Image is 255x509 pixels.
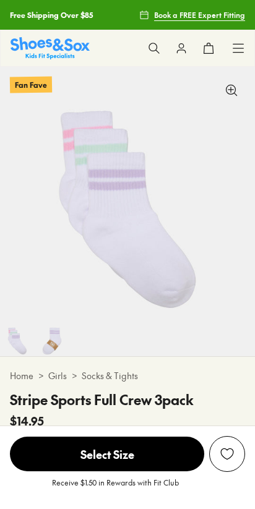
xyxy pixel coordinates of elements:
[209,436,245,472] button: Add to Wishlist
[10,390,193,410] h4: Stripe Sports Full Crew 3pack
[11,37,90,59] a: Shoes & Sox
[10,76,52,93] p: Fan Fave
[82,369,138,382] a: Socks & Tights
[10,369,245,382] div: > >
[52,477,179,499] p: Receive $1.50 in Rewards with Fit Club
[10,413,44,429] span: $14.95
[10,436,204,472] button: Select Size
[48,369,67,382] a: Girls
[10,369,33,382] a: Home
[154,9,245,20] span: Book a FREE Expert Fitting
[10,437,204,471] span: Select Size
[11,37,90,59] img: SNS_Logo_Responsive.svg
[35,322,69,356] img: 5-493185_1
[139,4,245,26] a: Book a FREE Expert Fitting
